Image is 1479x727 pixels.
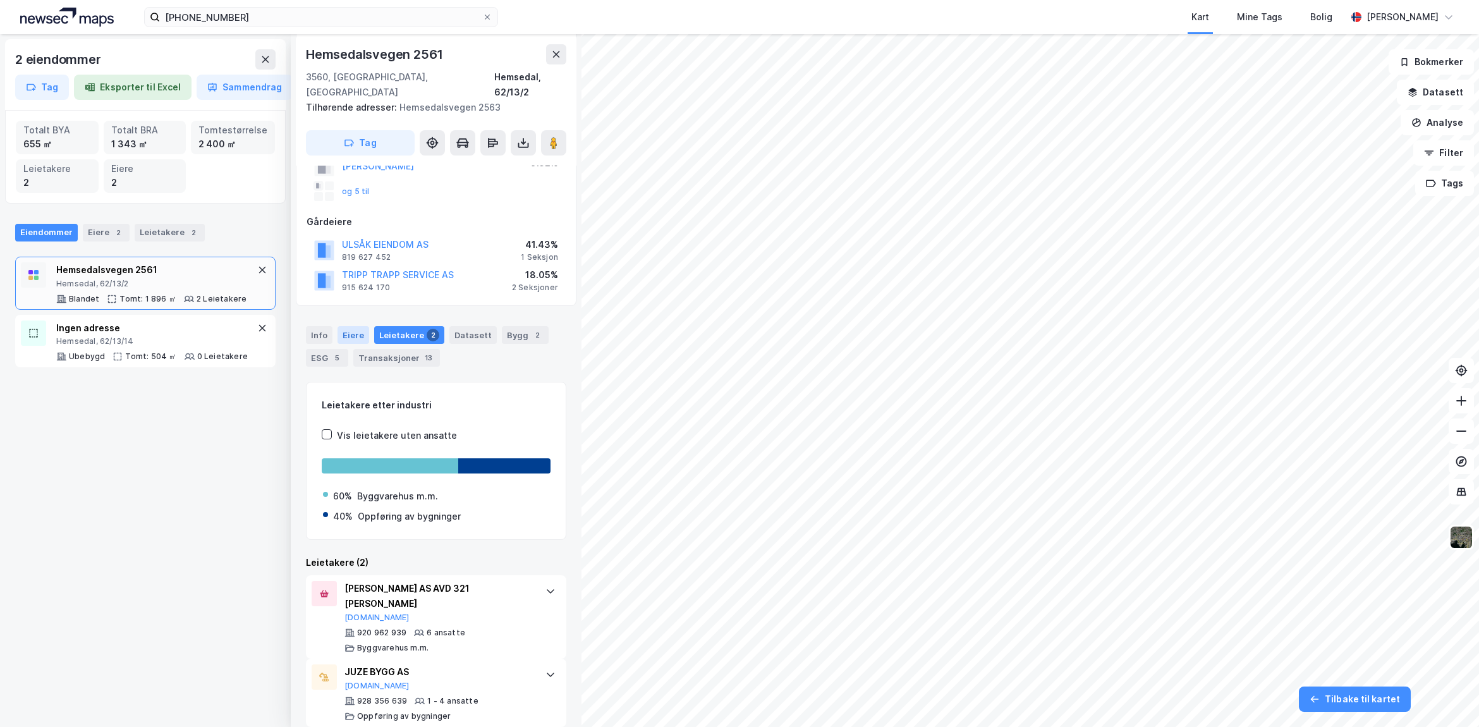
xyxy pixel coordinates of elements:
div: 40% [333,509,353,524]
div: 3560, [GEOGRAPHIC_DATA], [GEOGRAPHIC_DATA] [306,70,494,100]
div: Ubebygd [69,351,105,362]
div: Tomt: 504 ㎡ [125,351,176,362]
div: Oppføring av bygninger [357,711,451,721]
div: 1 343 ㎡ [111,137,179,151]
div: 6 ansatte [427,628,465,638]
div: Byggvarehus m.m. [357,643,429,653]
button: Filter [1413,140,1474,166]
div: Hemsedalsvegen 2561 [306,44,446,64]
iframe: Chat Widget [1416,666,1479,727]
input: Søk på adresse, matrikkel, gårdeiere, leietakere eller personer [160,8,482,27]
button: Tags [1415,171,1474,196]
div: Leietakere etter industri [322,398,551,413]
button: [DOMAIN_NAME] [344,681,410,691]
div: 60% [333,489,352,504]
div: Hemsedalsvegen 2563 [306,100,556,115]
div: Tomtestørrelse [198,123,267,137]
div: Tomt: 1 896 ㎡ [119,294,176,304]
div: Kart [1191,9,1209,25]
div: 2 Seksjoner [512,283,558,293]
div: [PERSON_NAME] [1366,9,1439,25]
div: Blandet [69,294,99,304]
div: 2 [112,226,125,239]
button: Analyse [1401,110,1474,135]
div: 1 - 4 ansatte [427,696,478,706]
button: Tilbake til kartet [1299,687,1411,712]
span: Tilhørende adresser: [306,102,399,113]
div: Eiendommer [15,224,78,241]
button: [DOMAIN_NAME] [344,613,410,623]
button: Datasett [1397,80,1474,105]
div: 1 Seksjon [521,252,558,262]
button: Eksporter til Excel [74,75,192,100]
div: 0 Leietakere [197,351,248,362]
div: Info [306,326,332,344]
div: Bolig [1310,9,1332,25]
div: 2 400 ㎡ [198,137,267,151]
button: Tag [15,75,69,100]
img: 9k= [1449,525,1473,549]
div: 5 [331,351,343,364]
div: JUZE BYGG AS [344,664,533,680]
button: Sammendrag [197,75,293,100]
div: Mine Tags [1237,9,1282,25]
div: Ingen adresse [56,321,248,336]
div: Eiere [83,224,130,241]
div: Hemsedalsvegen 2561 [56,262,246,278]
div: Leietakere [135,224,205,241]
div: Eiere [111,162,179,176]
div: 2 [23,176,91,190]
div: 920 962 939 [357,628,406,638]
div: Eiere [338,326,369,344]
div: Hemsedal, 62/13/2 [56,279,246,289]
div: Gårdeiere [307,214,566,229]
div: Oppføring av bygninger [358,509,461,524]
div: 819 627 452 [342,252,391,262]
div: Bygg [502,326,549,344]
button: Bokmerker [1389,49,1474,75]
div: 2 eiendommer [15,49,104,70]
div: 2 [427,329,439,341]
div: 13 [422,351,435,364]
div: 2 Leietakere [197,294,246,304]
div: ESG [306,349,348,367]
div: Kontrollprogram for chat [1416,666,1479,727]
div: Leietakere [374,326,444,344]
div: Totalt BYA [23,123,91,137]
div: 915 624 170 [342,283,390,293]
div: 655 ㎡ [23,137,91,151]
div: Totalt BRA [111,123,179,137]
button: Tag [306,130,415,156]
div: 41.43% [521,237,558,252]
div: Datasett [449,326,497,344]
div: 2 [187,226,200,239]
div: 2 [111,176,179,190]
div: 2 [531,329,544,341]
div: Leietakere [23,162,91,176]
div: Transaksjoner [353,349,440,367]
div: Hemsedal, 62/13/14 [56,336,248,346]
div: 928 356 639 [357,696,407,706]
div: Leietakere (2) [306,555,566,570]
div: 18.05% [512,267,558,283]
img: logo.a4113a55bc3d86da70a041830d287a7e.svg [20,8,114,27]
div: [PERSON_NAME] AS AVD 321 [PERSON_NAME] [344,581,533,611]
div: Byggvarehus m.m. [357,489,438,504]
div: Vis leietakere uten ansatte [337,428,457,443]
div: Hemsedal, 62/13/2 [494,70,567,100]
